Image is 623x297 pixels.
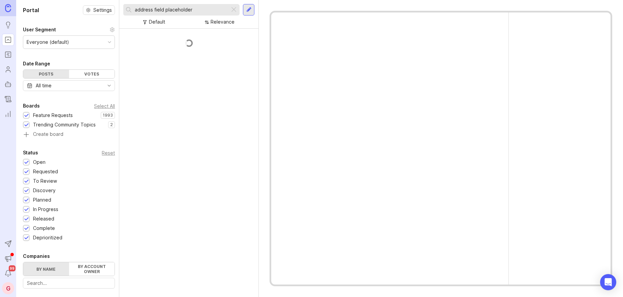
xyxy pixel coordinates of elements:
div: Feature Requests [33,112,73,119]
img: Canny Home [5,4,11,12]
div: Open [33,158,45,166]
input: Search... [27,279,111,287]
div: Select All [94,104,115,108]
p: 2 [110,122,113,127]
svg: toggle icon [104,83,115,88]
div: Deprioritized [33,234,62,241]
p: 1993 [103,113,113,118]
span: 99 [9,265,15,271]
div: Default [149,18,165,26]
div: Reset [102,151,115,155]
button: G [2,282,14,294]
div: Everyone (default) [27,38,69,46]
label: By account owner [69,262,115,276]
button: Send to Autopilot [2,238,14,250]
div: Status [23,149,38,157]
a: Create board [23,132,115,138]
button: Settings [83,5,115,15]
a: Portal [2,34,14,46]
input: Search... [135,6,227,13]
div: Open Intercom Messenger [600,274,616,290]
a: Changelog [2,93,14,105]
a: Reporting [2,108,14,120]
div: Planned [33,196,51,204]
div: Date Range [23,60,50,68]
button: Notifications [2,267,14,279]
div: Posts [23,70,69,78]
h1: Portal [23,6,39,14]
a: Ideas [2,19,14,31]
label: By name [23,262,69,276]
button: Announcements [2,253,14,265]
div: Votes [69,70,115,78]
div: Complete [33,225,55,232]
div: Released [33,215,54,222]
div: In Progress [33,206,58,213]
span: Settings [93,7,112,13]
div: Requested [33,168,58,175]
a: Roadmaps [2,49,14,61]
div: Relevance [211,18,235,26]
a: Users [2,63,14,76]
div: All time [36,82,52,89]
div: Boards [23,102,40,110]
a: Autopilot [2,78,14,90]
div: Discovery [33,187,56,194]
div: Trending Community Topics [33,121,96,128]
div: Companies [23,252,50,260]
div: To Review [33,177,57,185]
div: User Segment [23,26,56,34]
